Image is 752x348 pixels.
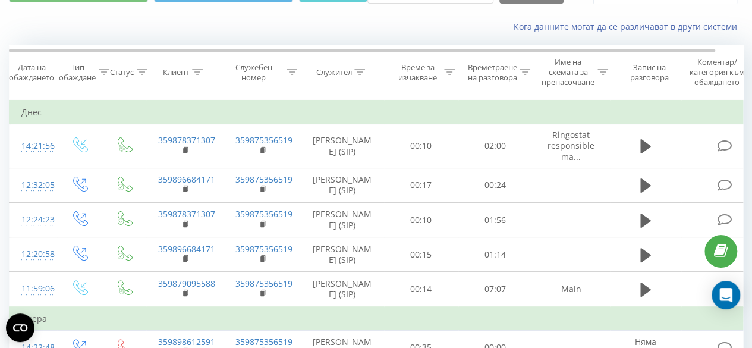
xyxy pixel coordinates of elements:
[21,277,45,300] div: 11:59:06
[301,203,384,237] td: [PERSON_NAME] (SIP)
[224,62,284,83] div: Служебен номер
[235,208,292,220] a: 359875356519
[301,272,384,307] td: [PERSON_NAME] (SIP)
[21,134,45,158] div: 14:21:56
[158,208,215,220] a: 359878371307
[514,21,743,32] a: Кога данните могат да се различават в други системи
[458,272,533,307] td: 07:07
[712,281,740,309] div: Open Intercom Messenger
[316,67,351,77] div: Служител
[533,272,610,307] td: Main
[384,203,458,237] td: 00:10
[158,336,215,347] a: 359898612591
[235,336,292,347] a: 359875356519
[301,124,384,168] td: [PERSON_NAME] (SIP)
[59,62,96,83] div: Тип обаждане
[301,168,384,202] td: [PERSON_NAME] (SIP)
[21,208,45,231] div: 12:24:23
[467,62,517,83] div: Времетраене на разговора
[21,243,45,266] div: 12:20:58
[394,62,441,83] div: Време за изчакване
[458,237,533,272] td: 01:14
[620,62,678,83] div: Запис на разговора
[458,168,533,202] td: 00:24
[158,134,215,146] a: 359878371307
[548,129,594,162] span: Ringostat responsible ma...
[163,67,189,77] div: Клиент
[158,174,215,185] a: 359896684171
[235,134,292,146] a: 359875356519
[458,203,533,237] td: 01:56
[235,243,292,255] a: 359875356519
[384,272,458,307] td: 00:14
[9,62,54,83] div: Дата на обаждането
[158,243,215,255] a: 359896684171
[235,174,292,185] a: 359875356519
[384,124,458,168] td: 00:10
[301,237,384,272] td: [PERSON_NAME] (SIP)
[6,313,34,342] button: Open CMP widget
[21,174,45,197] div: 12:32:05
[458,124,533,168] td: 02:00
[682,57,752,87] div: Коментар/категория към обаждането
[384,168,458,202] td: 00:17
[110,67,134,77] div: Статус
[158,278,215,289] a: 359879095588
[235,278,292,289] a: 359875356519
[384,237,458,272] td: 00:15
[542,57,594,87] div: Име на схемата за пренасочване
